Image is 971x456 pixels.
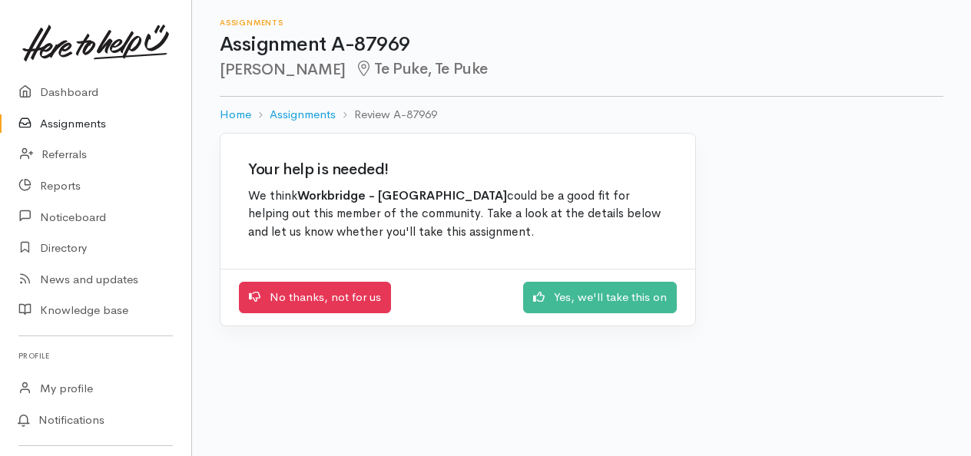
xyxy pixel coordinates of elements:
[18,345,173,366] h6: Profile
[220,34,943,56] h1: Assignment A-87969
[270,106,336,124] a: Assignments
[248,161,668,178] h2: Your help is needed!
[297,188,507,203] b: Workbridge - [GEOGRAPHIC_DATA]
[248,187,668,242] p: We think could be a good fit for helping out this member of the community. Take a look at the det...
[220,18,943,27] h6: Assignments
[523,282,677,313] a: Yes, we'll take this on
[220,61,943,78] h2: [PERSON_NAME]
[355,59,488,78] span: Te Puke, Te Puke
[336,106,437,124] li: Review A-87969
[239,282,391,313] a: No thanks, not for us
[220,97,943,133] nav: breadcrumb
[220,106,251,124] a: Home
